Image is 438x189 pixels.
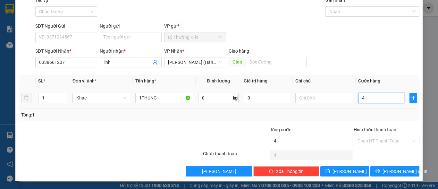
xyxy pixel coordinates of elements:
span: save [325,169,330,174]
button: [PERSON_NAME] [186,166,252,176]
span: SL [38,78,43,83]
div: VP gửi [164,22,226,30]
span: [PERSON_NAME] [333,168,367,175]
button: printer[PERSON_NAME] và In [370,166,419,176]
button: plus [409,93,417,103]
span: Định lượng [207,78,230,83]
span: Cước hàng [358,78,380,83]
button: save[PERSON_NAME] [320,166,369,176]
input: Dọc đường [246,57,307,67]
span: Giao hàng [229,48,249,54]
input: VD: Bàn, Ghế [135,93,193,103]
span: Khác [76,93,126,103]
button: deleteXóa Thông tin [253,166,319,176]
span: delete [269,169,273,174]
div: Người nhận [100,47,162,55]
span: plus [410,95,417,100]
label: Hình thức thanh toán [354,127,396,132]
span: Đơn vị tính [72,78,97,83]
div: SĐT Người Nhận [35,47,97,55]
div: Chưa thanh toán [202,150,269,161]
input: 0 [244,93,290,103]
div: SĐT Người Gửi [35,22,97,30]
span: user-add [153,60,158,65]
span: [PERSON_NAME] và In [383,168,427,175]
div: Người gửi [100,22,162,30]
span: [PERSON_NAME] [202,168,236,175]
th: Ghi chú [293,75,356,87]
div: Tổng: 1 [21,111,170,118]
span: printer [375,169,380,174]
span: Giá trị hàng [244,78,267,83]
span: kg [232,93,239,103]
span: Tên hàng [135,78,156,83]
span: Tổng cước [270,127,291,132]
input: Ghi Chú [295,93,353,103]
span: Lý Thường Kiệt [168,32,222,42]
span: VP Nhận [164,48,182,54]
span: Mỹ Hương (Hàng) [168,57,222,67]
button: delete [21,93,31,103]
span: Xóa Thông tin [276,168,304,175]
span: Giao [229,57,246,67]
